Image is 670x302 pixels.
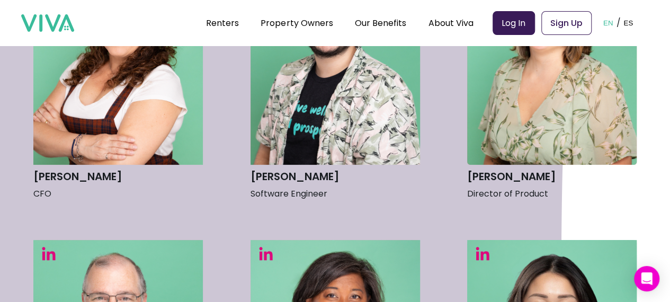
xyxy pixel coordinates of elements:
[616,15,620,31] p: /
[258,246,273,261] img: LinkedIn
[251,167,420,186] h3: [PERSON_NAME]
[251,186,420,202] p: Software Engineer
[600,6,617,39] button: EN
[634,266,659,291] div: Open Intercom Messenger
[493,11,535,35] a: Log In
[206,17,239,29] a: Renters
[475,246,490,261] img: LinkedIn
[41,246,56,261] img: LinkedIn
[355,10,406,36] div: Our Benefits
[33,167,203,186] h3: [PERSON_NAME]
[33,186,203,202] p: CFO
[428,10,474,36] div: About Viva
[261,17,333,29] a: Property Owners
[620,6,636,39] button: ES
[467,186,637,202] p: Director of Product
[467,167,637,186] h3: [PERSON_NAME]
[21,14,74,32] img: viva
[541,11,592,35] a: Sign Up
